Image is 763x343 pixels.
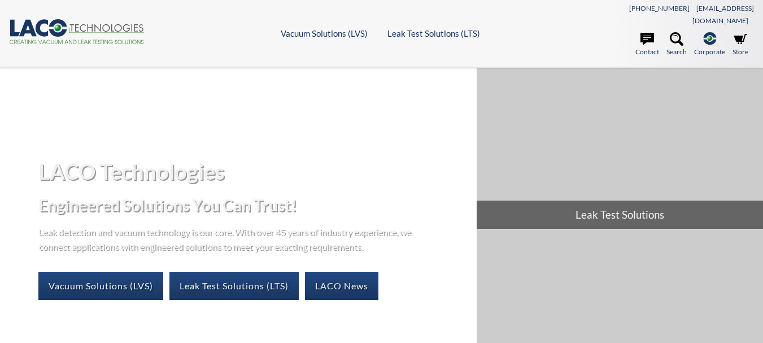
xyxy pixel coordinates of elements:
a: LACO News [305,272,378,300]
span: Corporate [694,46,725,57]
span: Leak Test Solutions [477,201,763,229]
a: Vacuum Solutions (LVS) [38,272,163,300]
a: Store [733,32,748,57]
p: Leak detection and vacuum technology is our core. With over 45 years of industry experience, we c... [38,224,417,253]
a: [EMAIL_ADDRESS][DOMAIN_NAME] [692,4,754,25]
a: Vacuum Solutions (LVS) [281,28,368,38]
a: Contact [635,32,659,57]
h1: LACO Technologies [38,158,468,185]
a: Leak Test Solutions (LTS) [387,28,480,38]
a: [PHONE_NUMBER] [629,4,690,12]
a: Leak Test Solutions [477,68,763,228]
h2: Engineered Solutions You Can Trust! [38,195,468,216]
a: Search [666,32,687,57]
a: Leak Test Solutions (LTS) [169,272,299,300]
